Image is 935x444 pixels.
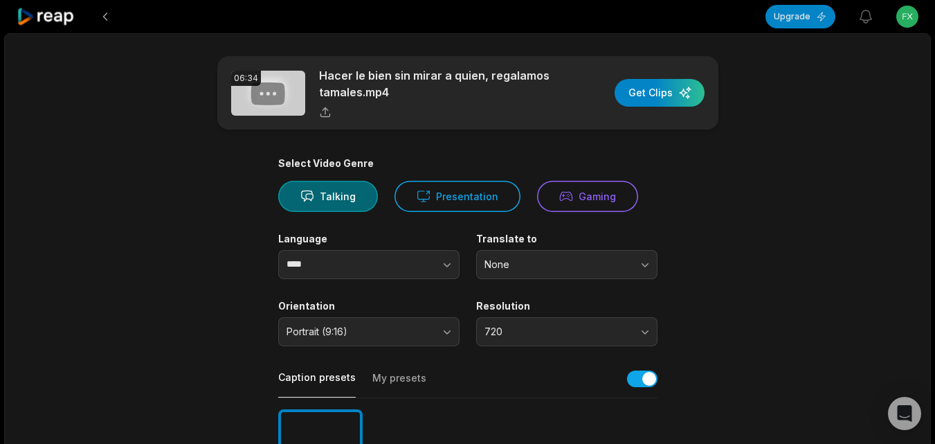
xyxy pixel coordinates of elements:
[278,300,460,312] label: Orientation
[278,233,460,245] label: Language
[231,71,261,86] div: 06:34
[476,317,657,346] button: 720
[615,79,705,107] button: Get Clips
[394,181,520,212] button: Presentation
[278,157,657,170] div: Select Video Genre
[484,258,630,271] span: None
[372,371,426,398] button: My presets
[476,300,657,312] label: Resolution
[484,326,630,338] span: 720
[888,397,921,430] div: Open Intercom Messenger
[765,5,835,28] button: Upgrade
[476,250,657,279] button: None
[287,326,432,338] span: Portrait (9:16)
[278,371,356,398] button: Caption presets
[319,67,558,100] p: Hacer le bien sin mirar a quien, regalamos tamales.mp4
[476,233,657,245] label: Translate to
[278,317,460,346] button: Portrait (9:16)
[278,181,378,212] button: Talking
[537,181,638,212] button: Gaming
